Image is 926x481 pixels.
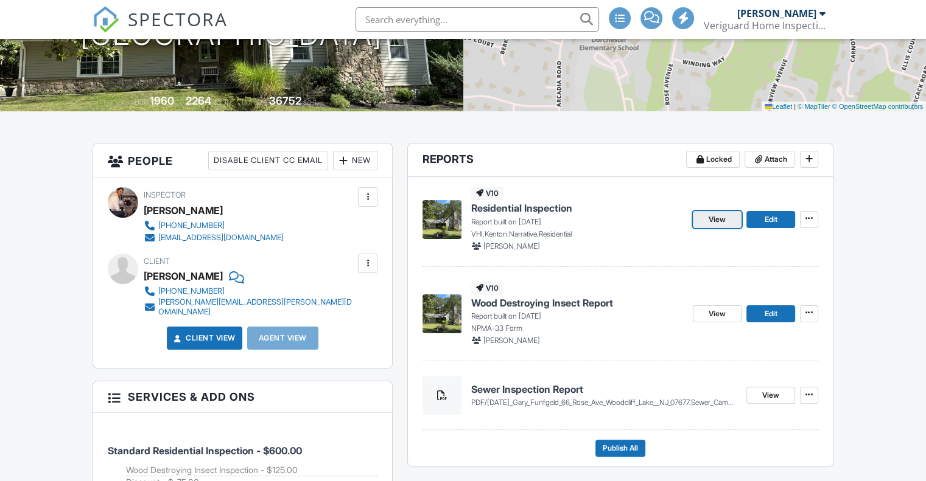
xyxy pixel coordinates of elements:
[158,297,355,317] div: [PERSON_NAME][EMAIL_ADDRESS][PERSON_NAME][DOMAIN_NAME]
[186,94,211,107] div: 2264
[798,103,830,110] a: © MapTiler
[144,285,355,297] a: [PHONE_NUMBER]
[704,19,826,32] div: Veriguard Home Inspections, LLC.
[126,464,377,477] li: Add on: Wood Destroying Insect Inspection
[144,297,355,317] a: [PERSON_NAME][EMAIL_ADDRESS][PERSON_NAME][DOMAIN_NAME]
[208,151,328,170] div: Disable Client CC Email
[356,7,599,32] input: Search everything...
[144,220,284,232] a: [PHONE_NUMBER]
[832,103,923,110] a: © OpenStreetMap contributors
[737,7,816,19] div: [PERSON_NAME]
[171,332,236,344] a: Client View
[150,94,174,107] div: 1960
[108,445,302,457] span: Standard Residential Inspection - $600.00
[333,151,377,170] div: New
[93,6,119,33] img: The Best Home Inspection Software - Spectora
[794,103,796,110] span: |
[128,6,228,32] span: SPECTORA
[765,103,792,110] a: Leaflet
[158,221,225,230] div: [PHONE_NUMBER]
[269,94,301,107] div: 36752
[158,286,225,296] div: [PHONE_NUMBER]
[144,267,223,285] div: [PERSON_NAME]
[144,190,186,199] span: Inspector
[93,16,228,42] a: SPECTORA
[242,97,267,106] span: Lot Size
[144,257,170,266] span: Client
[213,97,230,106] span: sq. ft.
[144,232,284,244] a: [EMAIL_ADDRESS][DOMAIN_NAME]
[303,97,318,106] span: sq.ft.
[135,97,148,106] span: Built
[93,381,392,413] h3: Services & Add ons
[93,144,392,178] h3: People
[158,233,284,243] div: [EMAIL_ADDRESS][DOMAIN_NAME]
[144,201,223,220] div: [PERSON_NAME]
